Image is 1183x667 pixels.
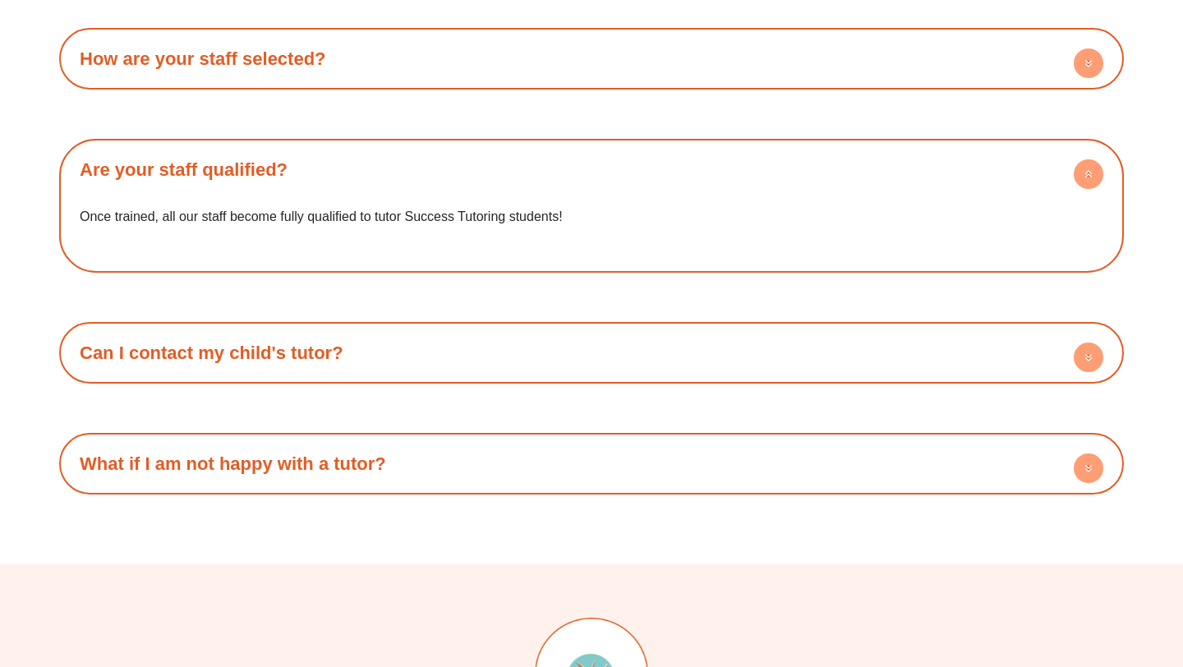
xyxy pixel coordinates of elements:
[67,441,1116,486] h4: What if I am not happy with a tutor?
[80,159,288,180] a: Are your staff qualified?
[80,48,326,69] a: How are your staff selected?
[67,36,1116,81] h4: How are your staff selected?
[67,192,1116,264] div: Are your staff qualified?
[67,330,1116,375] h4: Can I contact my child's tutor?
[80,205,1103,229] p: Once trained, all our staff become fully qualified to tutor Success Tutoring students!
[80,453,386,474] a: What if I am not happy with a tutor?
[901,481,1183,667] iframe: Chat Widget
[67,147,1116,192] h4: Are your staff qualified?
[80,343,343,363] a: Can I contact my child's tutor?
